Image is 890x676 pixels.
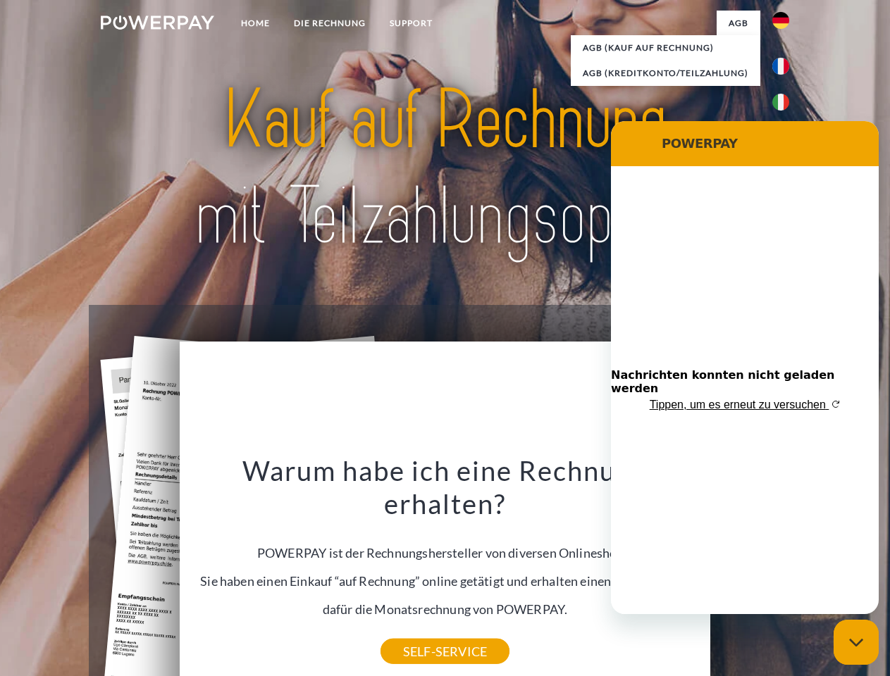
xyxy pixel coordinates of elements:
[772,58,789,75] img: fr
[611,121,879,614] iframe: Messaging-Fenster
[188,453,703,521] h3: Warum habe ich eine Rechnung erhalten?
[772,94,789,111] img: it
[717,11,760,36] a: agb
[101,15,214,30] img: logo-powerpay-white.svg
[834,620,879,665] iframe: Schaltfläche zum Öffnen des Messaging-Fensters
[381,639,509,664] a: SELF-SERVICE
[282,11,378,36] a: DIE RECHNUNG
[571,61,760,86] a: AGB (Kreditkonto/Teilzahlung)
[772,12,789,29] img: de
[135,68,755,270] img: title-powerpay_de.svg
[229,11,282,36] a: Home
[571,35,760,61] a: AGB (Kauf auf Rechnung)
[378,11,445,36] a: SUPPORT
[188,453,703,651] div: POWERPAY ist der Rechnungshersteller von diversen Onlineshops. Sie haben einen Einkauf “auf Rechn...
